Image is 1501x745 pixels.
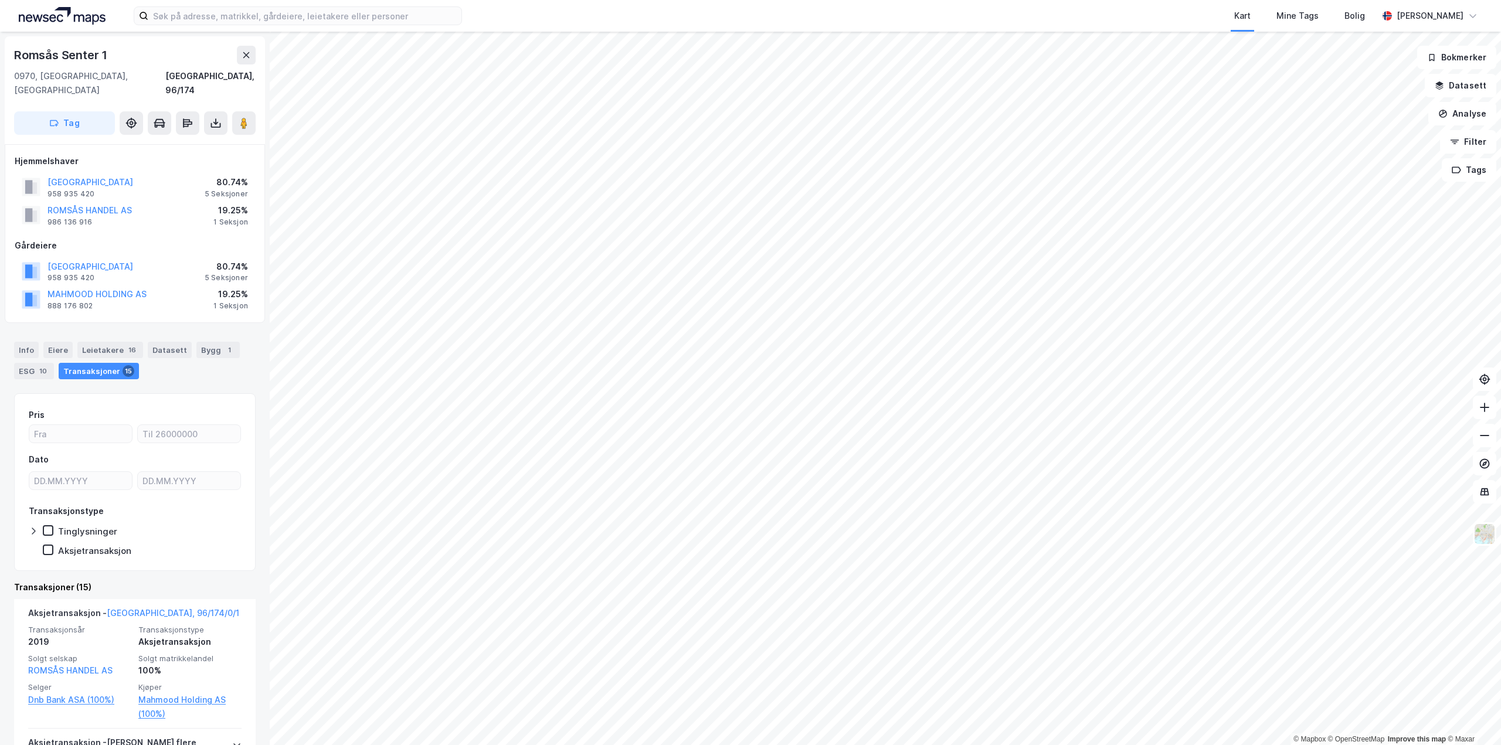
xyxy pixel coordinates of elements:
div: 80.74% [205,175,248,189]
div: Transaksjoner (15) [14,580,256,594]
input: Fra [29,425,132,443]
a: Improve this map [1388,735,1446,743]
span: Selger [28,682,131,692]
div: 888 176 802 [47,301,93,311]
div: 5 Seksjoner [205,273,248,283]
span: Solgt matrikkelandel [138,654,242,664]
button: Datasett [1425,74,1496,97]
div: 986 136 916 [47,217,92,227]
input: DD.MM.YYYY [29,472,132,489]
a: [GEOGRAPHIC_DATA], 96/174/0/1 [107,608,239,618]
div: 2019 [28,635,131,649]
div: 958 935 420 [47,273,94,283]
div: Aksjetransaksjon [138,635,242,649]
div: Gårdeiere [15,239,255,253]
div: 1 [223,344,235,356]
div: 1 Seksjon [213,217,248,227]
div: Aksjetransaksjon - [28,606,239,625]
div: Mine Tags [1276,9,1319,23]
div: Pris [29,408,45,422]
button: Analyse [1428,102,1496,125]
span: Transaksjonstype [138,625,242,635]
div: 0970, [GEOGRAPHIC_DATA], [GEOGRAPHIC_DATA] [14,69,165,97]
div: Leietakere [77,342,143,358]
button: Filter [1440,130,1496,154]
button: Bokmerker [1417,46,1496,69]
div: [GEOGRAPHIC_DATA], 96/174 [165,69,256,97]
div: Tinglysninger [58,526,117,537]
div: [PERSON_NAME] [1397,9,1463,23]
a: OpenStreetMap [1328,735,1385,743]
img: logo.a4113a55bc3d86da70a041830d287a7e.svg [19,7,106,25]
span: Kjøper [138,682,242,692]
div: 16 [126,344,138,356]
input: DD.MM.YYYY [138,472,240,489]
div: 19.25% [213,287,248,301]
div: 19.25% [213,203,248,217]
input: Til 26000000 [138,425,240,443]
div: Transaksjonstype [29,504,104,518]
div: 80.74% [205,260,248,274]
div: 958 935 420 [47,189,94,199]
div: Hjemmelshaver [15,154,255,168]
a: Mapbox [1293,735,1326,743]
div: Dato [29,453,49,467]
div: Kart [1234,9,1251,23]
div: Bygg [196,342,240,358]
div: ESG [14,363,54,379]
div: Aksjetransaksjon [58,545,131,556]
button: Tag [14,111,115,135]
div: 5 Seksjoner [205,189,248,199]
div: 1 Seksjon [213,301,248,311]
button: Tags [1442,158,1496,182]
a: ROMSÅS HANDEL AS [28,665,113,675]
div: Romsås Senter 1 [14,46,110,64]
div: 10 [37,365,49,377]
div: Datasett [148,342,192,358]
div: 15 [123,365,134,377]
iframe: Chat Widget [1442,689,1501,745]
a: Dnb Bank ASA (100%) [28,693,131,707]
div: Eiere [43,342,73,358]
div: 100% [138,664,242,678]
img: Z [1473,523,1496,545]
span: Solgt selskap [28,654,131,664]
span: Transaksjonsår [28,625,131,635]
a: Mahmood Holding AS (100%) [138,693,242,721]
div: Bolig [1344,9,1365,23]
input: Søk på adresse, matrikkel, gårdeiere, leietakere eller personer [148,7,461,25]
div: Transaksjoner [59,363,139,379]
div: Info [14,342,39,358]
